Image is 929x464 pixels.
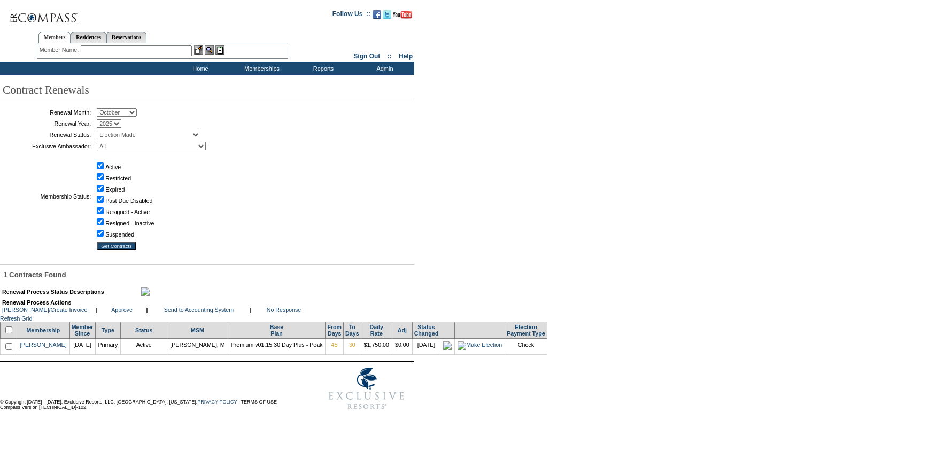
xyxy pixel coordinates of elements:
[412,338,440,354] td: [DATE]
[267,307,301,313] a: No Response
[291,62,353,75] td: Reports
[146,307,148,313] b: |
[345,324,359,337] a: ToDays
[388,52,392,60] span: ::
[2,288,104,295] b: Renewal Process Status Descriptions
[398,327,407,333] a: Adj
[344,338,361,354] td: 30
[121,338,167,354] td: Active
[40,45,81,55] div: Member Name:
[326,338,344,354] td: 45
[105,175,131,181] label: Restricted
[102,327,114,333] a: Type
[383,10,391,19] img: Follow us on Twitter
[392,338,412,354] td: $0.00
[3,142,91,150] td: Exclusive Ambassador:
[97,242,136,250] input: Get Contracts
[3,119,91,128] td: Renewal Year:
[105,197,152,204] label: Past Due Disabled
[26,327,60,333] a: Membership
[71,32,106,43] a: Residences
[105,186,125,193] label: Expired
[168,62,230,75] td: Home
[2,299,71,306] b: Renewal Process Actions
[38,32,71,43] a: Members
[164,307,234,313] a: Send to Accounting System
[9,3,79,25] img: Compass Home
[215,45,224,55] img: Reservations
[458,341,502,350] img: Make Election
[3,271,66,279] span: 1 Contracts Found
[327,324,342,337] a: FromDays
[270,324,283,337] a: BasePlan
[191,327,204,333] a: MSM
[205,45,214,55] img: View
[105,220,154,226] label: Resigned - Inactive
[507,324,545,337] a: ElectionPayment Type
[3,108,91,117] td: Renewal Month:
[373,13,381,20] a: Become our fan on Facebook
[141,287,150,296] img: maximize.gif
[393,13,412,20] a: Subscribe to our YouTube Channel
[373,10,381,19] img: Become our fan on Facebook
[399,52,413,60] a: Help
[106,32,146,43] a: Reservations
[230,62,291,75] td: Memberships
[72,324,94,337] a: MemberSince
[414,324,439,337] a: StatusChanged
[332,9,370,22] td: Follow Us ::
[505,338,547,354] td: Check
[3,131,91,139] td: Renewal Status:
[95,338,121,354] td: Primary
[135,327,153,333] a: Status
[69,338,95,354] td: [DATE]
[20,341,67,348] a: [PERSON_NAME]
[241,399,277,405] a: TERMS OF USE
[370,324,383,337] a: DailyRate
[3,328,14,334] span: Select/Deselect All
[250,307,252,313] b: |
[96,307,98,313] b: |
[383,13,391,20] a: Follow us on Twitter
[197,399,237,405] a: PRIVACY POLICY
[228,338,326,354] td: Premium v01.15 30 Day Plus - Peak
[105,164,121,170] label: Active
[2,307,87,313] a: [PERSON_NAME]/Create Invoice
[3,153,91,239] td: Membership Status:
[393,11,412,19] img: Subscribe to our YouTube Channel
[443,341,452,350] img: icon_electionmade.gif
[319,362,414,415] img: Exclusive Resorts
[353,62,414,75] td: Admin
[194,45,203,55] img: b_edit.gif
[167,338,228,354] td: [PERSON_NAME], M
[353,52,380,60] a: Sign Out
[111,307,133,313] a: Approve
[361,338,392,354] td: $1,750.00
[105,231,134,238] label: Suspended
[105,209,150,215] label: Resigned - Active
